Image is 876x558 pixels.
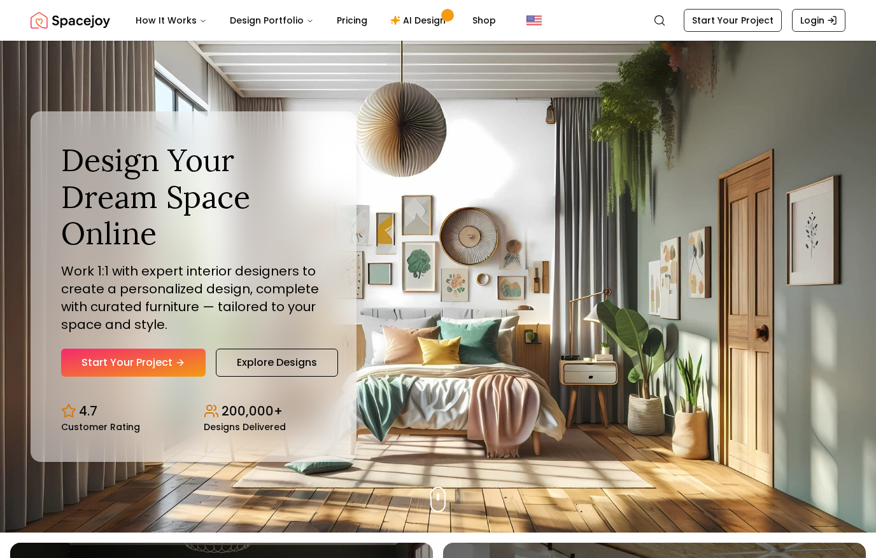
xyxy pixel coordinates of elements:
[327,8,378,33] a: Pricing
[61,349,206,377] a: Start Your Project
[222,402,283,420] p: 200,000+
[61,422,140,431] small: Customer Rating
[79,402,97,420] p: 4.7
[125,8,506,33] nav: Main
[792,9,845,32] a: Login
[204,422,286,431] small: Designs Delivered
[31,8,110,33] a: Spacejoy
[31,8,110,33] img: Spacejoy Logo
[61,262,326,333] p: Work 1:1 with expert interior designers to create a personalized design, complete with curated fu...
[462,8,506,33] a: Shop
[61,392,326,431] div: Design stats
[220,8,324,33] button: Design Portfolio
[684,9,782,32] a: Start Your Project
[125,8,217,33] button: How It Works
[61,142,326,252] h1: Design Your Dream Space Online
[380,8,460,33] a: AI Design
[216,349,338,377] a: Explore Designs
[526,13,542,28] img: United States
